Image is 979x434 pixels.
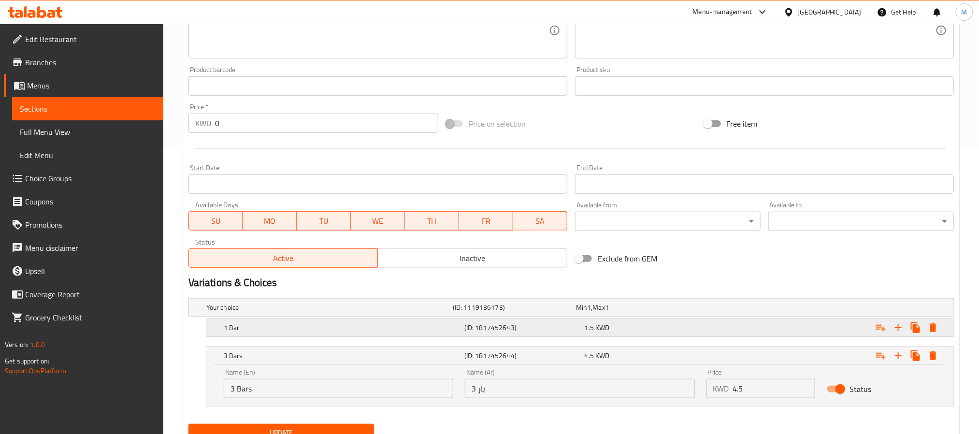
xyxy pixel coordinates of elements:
[890,347,907,364] button: Add new choice
[585,321,594,334] span: 1.5
[587,301,591,314] span: 1
[576,301,587,314] span: Min
[517,214,563,228] span: SA
[188,275,954,290] h2: Variations & Choices
[405,211,459,231] button: TH
[224,323,461,333] h5: 1 Bar
[593,301,605,314] span: Max
[4,306,163,329] a: Grocery Checklist
[25,265,156,277] span: Upsell
[195,117,211,129] p: KWD
[575,76,954,96] input: Please enter product sku
[890,319,907,336] button: Add new choice
[4,213,163,236] a: Promotions
[924,347,942,364] button: Delete 3 Bars
[576,303,695,312] div: ,
[377,248,567,268] button: Inactive
[464,323,581,333] h5: (ID: 1817452643)
[872,347,890,364] button: Add choice group
[907,319,924,336] button: Clone new choice
[924,319,942,336] button: Delete 1 Bar
[733,379,816,398] input: Please enter price
[768,212,954,231] div: ​
[20,103,156,115] span: Sections
[585,349,594,362] span: 4.5
[907,347,924,364] button: Clone new choice
[215,114,438,133] input: Please enter price
[465,379,694,398] input: Enter name Ar
[12,97,163,120] a: Sections
[193,251,374,265] span: Active
[206,303,449,312] h5: Your choice
[27,80,156,91] span: Menus
[459,211,513,231] button: FR
[469,118,526,130] span: Price on selection
[20,149,156,161] span: Edit Menu
[224,379,453,398] input: Enter name En
[30,338,45,351] span: 1.0.0
[297,211,351,231] button: TU
[301,214,347,228] span: TU
[4,283,163,306] a: Coverage Report
[4,260,163,283] a: Upsell
[849,383,871,395] span: Status
[188,248,378,268] button: Active
[243,211,297,231] button: MO
[582,8,936,54] textarea: بار شوكولاته بلجيكيه متروسه كنافه مقرمشه وبستاشيو.
[5,355,49,367] span: Get support on:
[605,301,609,314] span: 1
[206,347,953,364] div: Expand
[382,251,563,265] span: Inactive
[25,57,156,68] span: Branches
[713,383,729,394] p: KWD
[25,289,156,300] span: Coverage Report
[595,321,609,334] span: KWD
[25,242,156,254] span: Menu disclaimer
[464,351,581,361] h5: (ID: 1817452644)
[598,253,658,264] span: Exclude from GEM
[798,7,862,17] div: [GEOGRAPHIC_DATA]
[195,8,549,54] textarea: Belgian chocolate car filled with crispy kunafa and pistachio.
[224,351,461,361] h5: 3 Bars
[4,167,163,190] a: Choice Groups
[355,214,401,228] span: WE
[25,196,156,207] span: Coupons
[409,214,455,228] span: TH
[4,190,163,213] a: Coupons
[12,144,163,167] a: Edit Menu
[189,299,953,316] div: Expand
[727,118,758,130] span: Free item
[575,212,761,231] div: ​
[5,364,66,377] a: Support.OpsPlatform
[25,312,156,323] span: Grocery Checklist
[12,120,163,144] a: Full Menu View
[453,303,572,312] h5: (ID: 1119136173)
[962,7,967,17] span: M
[463,214,509,228] span: FR
[872,319,890,336] button: Add choice group
[25,33,156,45] span: Edit Restaurant
[25,219,156,231] span: Promotions
[595,349,609,362] span: KWD
[5,338,29,351] span: Version:
[693,6,752,18] div: Menu-management
[188,76,567,96] input: Please enter product barcode
[513,211,567,231] button: SA
[193,214,239,228] span: SU
[4,28,163,51] a: Edit Restaurant
[25,173,156,184] span: Choice Groups
[20,126,156,138] span: Full Menu View
[188,211,243,231] button: SU
[4,236,163,260] a: Menu disclaimer
[4,74,163,97] a: Menus
[4,51,163,74] a: Branches
[246,214,293,228] span: MO
[206,319,953,336] div: Expand
[351,211,405,231] button: WE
